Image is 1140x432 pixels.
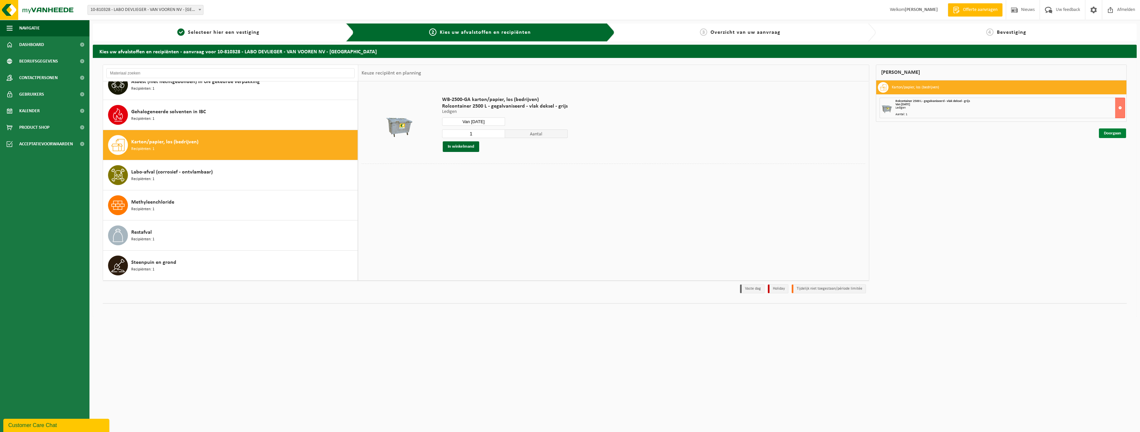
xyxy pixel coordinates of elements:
span: Recipiënten: 1 [131,86,154,92]
span: Gehalogeneerde solventen in IBC [131,108,206,116]
span: Steenpuin en grond [131,259,176,266]
button: Gehalogeneerde solventen in IBC Recipiënten: 1 [103,100,358,130]
span: Recipiënten: 1 [131,116,154,122]
span: Kalender [19,103,40,119]
button: Methyleenchloride Recipiënten: 1 [103,190,358,220]
span: 10-810328 - LABO DEVLIEGER - VAN VOOREN NV - BRUGGE [87,5,203,15]
span: Product Shop [19,119,49,136]
div: Keuze recipiënt en planning [358,65,425,81]
span: Recipiënten: 1 [131,176,154,182]
button: Steenpuin en grond Recipiënten: 1 [103,251,358,280]
span: Karton/papier, los (bedrijven) [131,138,199,146]
span: Recipiënten: 1 [131,266,154,273]
span: Recipiënten: 1 [131,146,154,152]
h2: Kies uw afvalstoffen en recipiënten - aanvraag voor 10-810328 - LABO DEVLIEGER - VAN VOOREN NV - ... [93,45,1137,58]
a: Offerte aanvragen [948,3,1002,17]
span: Gebruikers [19,86,44,103]
span: 2 [429,28,436,36]
span: Recipiënten: 1 [131,206,154,213]
li: Holiday [768,284,788,293]
button: Restafval Recipiënten: 1 [103,220,358,251]
div: [PERSON_NAME] [876,65,1127,80]
span: 1 [177,28,185,36]
span: Labo-afval (corrosief - ontvlambaar) [131,168,213,176]
button: Labo-afval (corrosief - ontvlambaar) Recipiënten: 1 [103,160,358,190]
span: Navigatie [19,20,40,36]
span: Recipiënten: 1 [131,236,154,243]
span: Offerte aanvragen [961,7,999,13]
span: Kies uw afvalstoffen en recipiënten [440,30,531,35]
span: 3 [700,28,707,36]
h3: Karton/papier, los (bedrijven) [892,82,939,93]
span: Dashboard [19,36,44,53]
button: Karton/papier, los (bedrijven) Recipiënten: 1 [103,130,358,160]
input: Materiaal zoeken [106,68,355,78]
div: Ledigen [895,106,1125,110]
a: 1Selecteer hier een vestiging [96,28,341,36]
span: WB-2500-GA karton/papier, los (bedrijven) [442,96,568,103]
iframe: chat widget [3,417,111,432]
strong: Van [DATE] [895,103,910,106]
div: Aantal: 1 [895,113,1125,116]
li: Tijdelijk niet toegestaan/période limitée [792,284,866,293]
span: Overzicht van uw aanvraag [711,30,780,35]
button: Asbest (niet hechtgebonden) in UN gekeurde verpakking Recipiënten: 1 [103,70,358,100]
span: Rolcontainer 2500 L - gegalvaniseerd - vlak deksel - grijs [895,99,970,103]
button: In winkelmand [443,141,479,152]
p: Ledigen [442,110,568,114]
span: Asbest (niet hechtgebonden) in UN gekeurde verpakking [131,78,260,86]
span: Aantal [505,129,568,138]
span: Bedrijfsgegevens [19,53,58,70]
input: Selecteer datum [442,118,505,126]
span: Bevestiging [997,30,1026,35]
span: Selecteer hier een vestiging [188,30,259,35]
span: Rolcontainer 2500 L - gegalvaniseerd - vlak deksel - grijs [442,103,568,110]
a: Doorgaan [1099,128,1126,138]
span: Restafval [131,228,152,236]
span: Contactpersonen [19,70,58,86]
strong: [PERSON_NAME] [905,7,938,12]
span: 4 [986,28,994,36]
span: Methyleenchloride [131,198,174,206]
span: Acceptatievoorwaarden [19,136,73,152]
li: Vaste dag [740,284,765,293]
span: 10-810328 - LABO DEVLIEGER - VAN VOOREN NV - BRUGGE [88,5,203,15]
